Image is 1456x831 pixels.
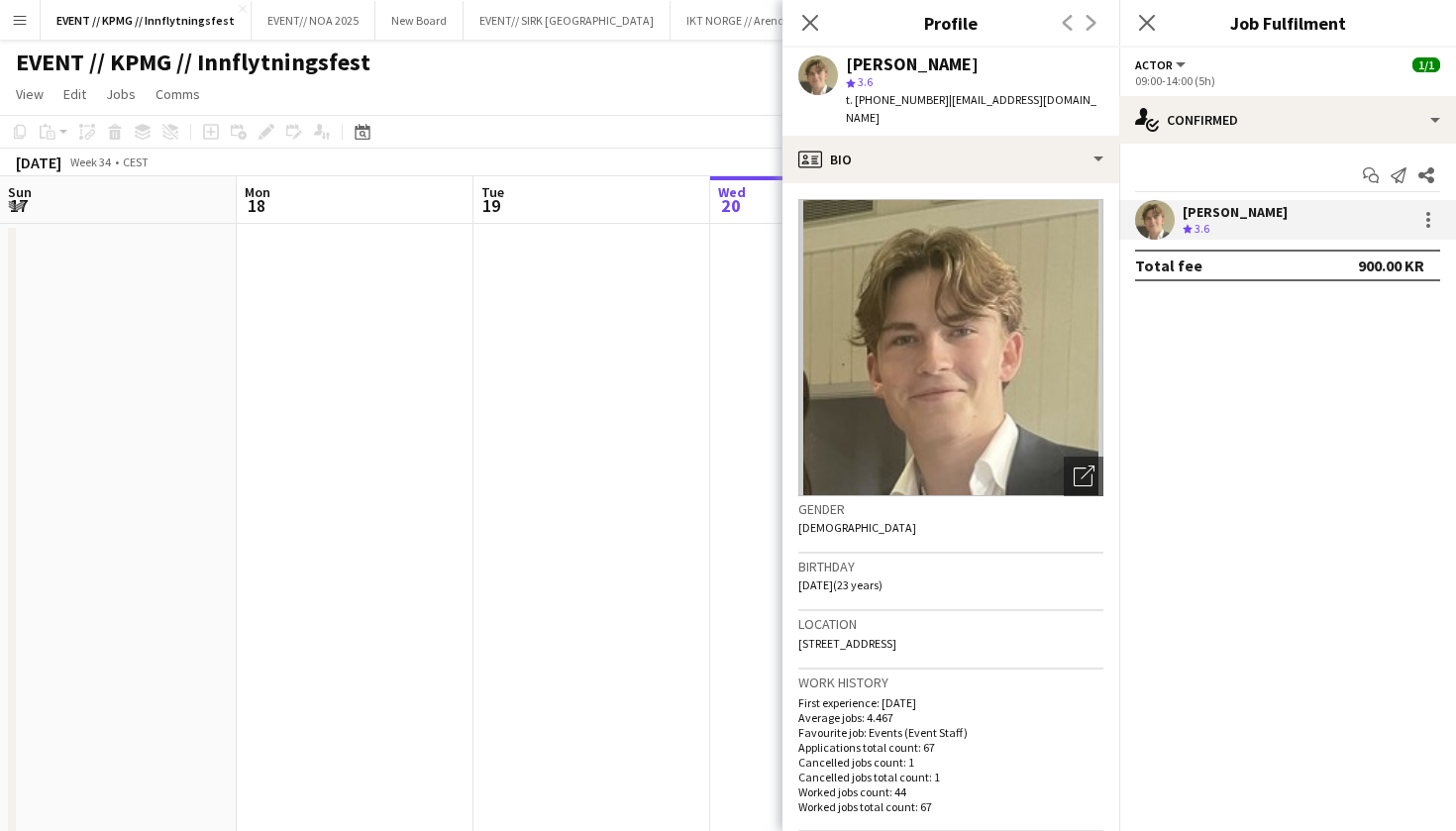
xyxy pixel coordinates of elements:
div: [PERSON_NAME] [1183,203,1288,221]
button: IKT NORGE // Arendalsuka [671,1,836,40]
span: 17 [5,194,32,217]
span: Tue [481,183,504,201]
a: Comms [148,81,208,107]
div: Confirmed [1119,96,1456,144]
span: 20 [715,194,746,217]
p: Average jobs: 4.467 [798,710,1103,725]
a: Edit [55,81,94,107]
p: Cancelled jobs total count: 1 [798,770,1103,784]
span: View [16,85,44,103]
p: First experience: [DATE] [798,695,1103,710]
span: [DATE] (23 years) [798,577,883,592]
span: 18 [242,194,270,217]
span: [STREET_ADDRESS] [798,636,896,651]
span: Jobs [106,85,136,103]
span: Actor [1135,57,1173,72]
span: 1/1 [1412,57,1440,72]
span: t. [PHONE_NUMBER] [846,92,949,107]
span: Wed [718,183,746,201]
h3: Gender [798,500,1103,518]
h3: Profile [782,10,1119,36]
button: New Board [375,1,464,40]
div: 900.00 KR [1358,256,1424,275]
span: Edit [63,85,86,103]
p: Worked jobs total count: 67 [798,799,1103,814]
button: EVENT// NOA 2025 [252,1,375,40]
h1: EVENT // KPMG // Innflytningsfest [16,48,370,77]
a: View [8,81,52,107]
button: Actor [1135,57,1189,72]
div: [PERSON_NAME] [846,55,979,73]
div: 09:00-14:00 (5h) [1135,73,1440,88]
span: 3.6 [1195,221,1209,236]
p: Cancelled jobs count: 1 [798,755,1103,770]
p: Applications total count: 67 [798,740,1103,755]
p: Favourite job: Events (Event Staff) [798,725,1103,740]
a: Jobs [98,81,144,107]
span: 3.6 [858,74,873,89]
span: Sun [8,183,32,201]
h3: Work history [798,674,1103,691]
span: Comms [156,85,200,103]
span: 19 [478,194,504,217]
button: EVENT// SIRK [GEOGRAPHIC_DATA] [464,1,671,40]
span: | [EMAIL_ADDRESS][DOMAIN_NAME] [846,92,1096,125]
h3: Job Fulfilment [1119,10,1456,36]
button: EVENT // KPMG // Innflytningsfest [41,1,252,40]
div: CEST [123,155,149,169]
img: Crew avatar or photo [798,199,1103,496]
span: [DEMOGRAPHIC_DATA] [798,520,916,535]
h3: Location [798,615,1103,633]
p: Worked jobs count: 44 [798,784,1103,799]
span: Mon [245,183,270,201]
div: Bio [782,136,1119,183]
h3: Birthday [798,558,1103,575]
span: Week 34 [65,155,115,169]
div: Open photos pop-in [1064,457,1103,496]
div: [DATE] [16,153,61,172]
div: Total fee [1135,256,1202,275]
